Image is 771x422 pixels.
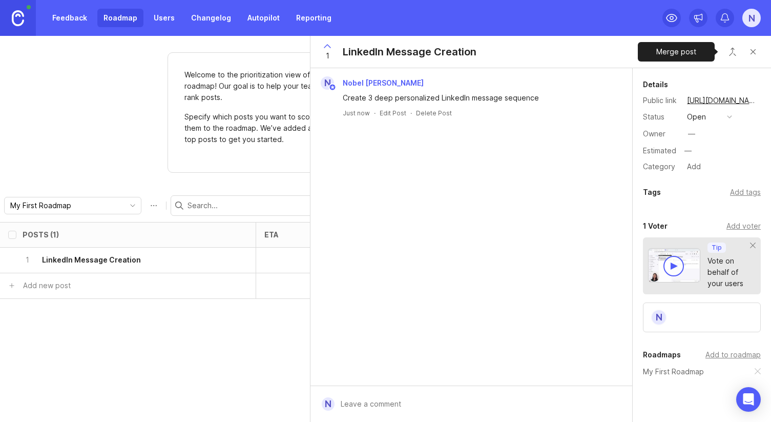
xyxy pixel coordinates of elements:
div: eta [264,231,279,238]
div: Merge post [638,42,715,62]
div: Add to roadmap [705,349,761,360]
div: 1 Voter [643,220,668,232]
div: · [410,109,412,117]
a: [URL][DOMAIN_NAME] [684,94,761,107]
p: 1 [23,255,32,265]
a: Add [679,160,704,173]
button: Close button [722,42,743,62]
div: Status [643,111,679,123]
button: 1LinkedIn Message Creation [23,248,227,273]
p: Welcome to the prioritization view of your roadmap! Our goal is to help your team score and rank ... [184,69,359,103]
div: Roadmaps [643,349,681,361]
div: Tags [643,186,661,198]
div: Add tags [730,187,761,198]
div: Vote on behalf of your users [707,255,751,289]
div: Owner [643,128,679,139]
div: open [687,111,706,123]
p: Tip [712,244,722,252]
div: Category [643,161,679,172]
a: Changelog [185,9,237,27]
a: NNobel [PERSON_NAME] [315,76,432,90]
div: N [651,309,667,326]
a: Autopilot [241,9,286,27]
button: Close button [743,42,763,62]
span: Nobel [PERSON_NAME] [343,78,424,87]
a: Roadmap [97,9,143,27]
a: Just now [343,109,370,117]
img: video-thumbnail-vote-d41b83416815613422e2ca741bf692cc.jpg [648,248,700,283]
div: Estimated [643,147,676,154]
div: — [688,128,695,139]
div: N [321,76,334,90]
img: member badge [329,84,337,91]
div: Edit Post [380,109,406,117]
div: Add new post [23,280,71,291]
span: 1 [326,50,329,62]
a: My First Roadmap [643,366,704,377]
div: Add [684,160,704,173]
div: toggle menu [4,197,141,214]
div: · [374,109,376,117]
h6: LinkedIn Message Creation [42,255,141,265]
input: My First Roadmap [10,200,123,211]
input: Search... [187,200,330,211]
a: Feedback [46,9,93,27]
div: Delete Post [416,109,452,117]
p: Specify which posts you want to score by sending them to the roadmap. We’ve added a few of your t... [184,111,359,145]
button: N [742,9,761,27]
button: Roadmap options [145,197,162,214]
a: Reporting [290,9,338,27]
svg: toggle icon [124,202,141,210]
a: Users [148,9,181,27]
div: LinkedIn Message Creation [343,45,476,59]
div: Details [643,78,668,91]
div: Add voter [726,220,761,232]
img: Canny Home [12,10,24,26]
div: Open Intercom Messenger [736,387,761,412]
div: — [681,144,695,157]
div: Public link [643,95,679,106]
div: Create 3 deep personalized LinkedIn message sequence [343,92,612,104]
div: Posts (1) [23,231,59,238]
div: N [322,397,335,411]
